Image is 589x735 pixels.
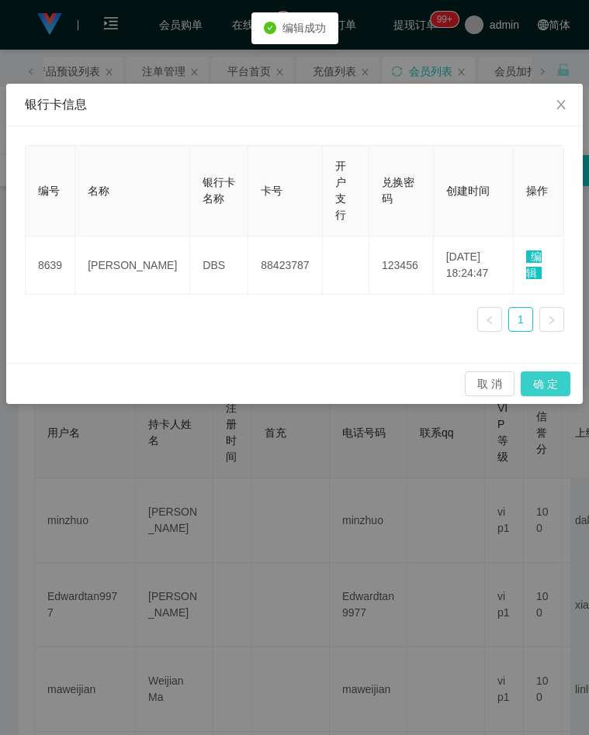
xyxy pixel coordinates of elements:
[485,316,494,325] i: 图标: left
[88,259,177,271] span: [PERSON_NAME]
[203,259,225,271] span: DBS
[508,307,533,332] li: 1
[477,307,502,332] li: 上一页
[261,185,282,197] span: 卡号
[526,185,548,197] span: 操作
[38,185,60,197] span: 编号
[547,316,556,325] i: 图标: right
[434,236,514,295] td: [DATE] 18:24:47
[382,176,414,205] span: 兑换密码
[539,307,564,332] li: 下一页
[446,185,490,197] span: 创建时间
[465,371,515,396] button: 取 消
[26,236,75,295] td: 8639
[203,176,235,205] span: 银行卡名称
[282,22,326,34] span: 编辑成功
[521,371,570,396] button: 确 定
[526,250,542,279] span: 编辑
[264,22,276,34] i: icon: check-circle
[509,308,532,331] a: 1
[555,98,567,111] i: 图标: close
[261,259,309,271] span: 88423787
[539,84,583,127] button: Close
[88,185,109,197] span: 名称
[25,96,564,113] div: 银行卡信息
[335,160,346,221] span: 开户支行
[382,259,418,271] span: 123456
